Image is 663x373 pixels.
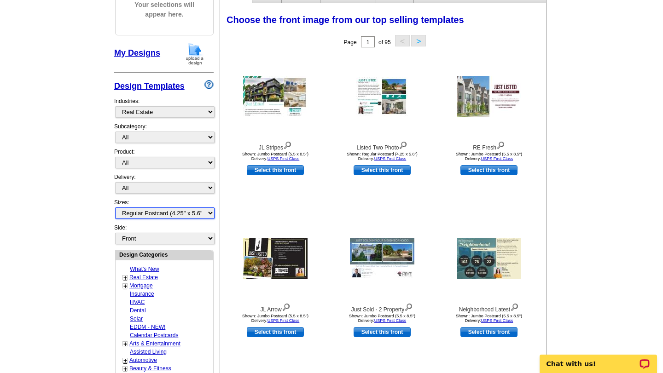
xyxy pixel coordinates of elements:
[331,301,433,314] div: Just Sold - 2 Property
[114,92,214,122] div: Industries:
[114,122,214,148] div: Subcategory:
[331,139,433,152] div: Listed Two Photo
[404,301,413,311] img: view design details
[331,152,433,161] div: Shown: Regular Postcard (4.25 x 5.6") Delivery:
[481,156,513,161] a: USPS First Class
[243,76,308,117] img: JL Stripes
[116,250,213,259] div: Design Categories
[243,238,308,279] img: JL Arrow
[129,357,157,363] a: Automotive
[130,266,159,272] a: What's New
[399,139,407,149] img: view design details
[225,139,326,152] div: JL Stripes
[331,314,433,323] div: Shown: Jumbo Postcard (5.5 x 8.5") Delivery:
[130,324,165,330] a: EDDM - NEW!
[457,238,521,279] img: Neighborhood Latest
[282,301,291,311] img: view design details
[438,139,540,152] div: RE Fresh
[129,274,158,281] a: Real Estate
[225,152,326,161] div: Shown: Jumbo Postcard (5.5 x 8.5") Delivery:
[344,39,357,46] span: Page
[438,152,540,161] div: Shown: Jumbo Postcard (5.5 x 8.5") Delivery:
[225,301,326,314] div: JL Arrow
[411,35,426,46] button: >
[395,35,410,46] button: <
[129,282,153,289] a: Mortgage
[183,42,207,66] img: upload-design
[460,165,518,175] a: use this design
[130,299,145,305] a: HVAC
[356,77,408,116] img: Listed Two Photo
[114,198,214,224] div: Sizes:
[354,327,411,337] a: use this design
[268,318,300,323] a: USPS First Class
[247,327,304,337] a: use this design
[481,318,513,323] a: USPS First Class
[534,344,663,373] iframe: LiveChat chat widget
[114,224,214,245] div: Side:
[123,274,127,281] a: +
[123,365,127,373] a: +
[227,15,464,25] span: Choose the front image from our top selling templates
[129,365,171,372] a: Beauty & Fitness
[225,314,326,323] div: Shown: Jumbo Postcard (5.5 x 8.5") Delivery:
[130,316,143,322] a: Solar
[114,48,160,57] a: My Designs
[457,76,521,117] img: RE Fresh
[283,139,292,149] img: view design details
[378,39,391,46] span: of 95
[130,349,167,355] a: Assisted Living
[268,156,300,161] a: USPS First Class
[350,238,414,279] img: Just Sold - 2 Property
[247,165,304,175] a: use this design
[374,318,407,323] a: USPS First Class
[114,81,185,91] a: Design Templates
[510,301,519,311] img: view design details
[354,165,411,175] a: use this design
[438,301,540,314] div: Neighborhood Latest
[204,80,214,89] img: design-wizard-help-icon.png
[123,282,127,290] a: +
[374,156,407,161] a: USPS First Class
[496,139,505,149] img: view design details
[114,173,214,198] div: Delivery:
[130,307,146,314] a: Dental
[129,340,180,347] a: Arts & Entertainment
[130,332,178,339] a: Calendar Postcards
[123,340,127,348] a: +
[460,327,518,337] a: use this design
[123,357,127,364] a: +
[438,314,540,323] div: Shown: Jumbo Postcard (5.5 x 8.5") Delivery:
[130,291,154,297] a: Insurance
[114,148,214,173] div: Product:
